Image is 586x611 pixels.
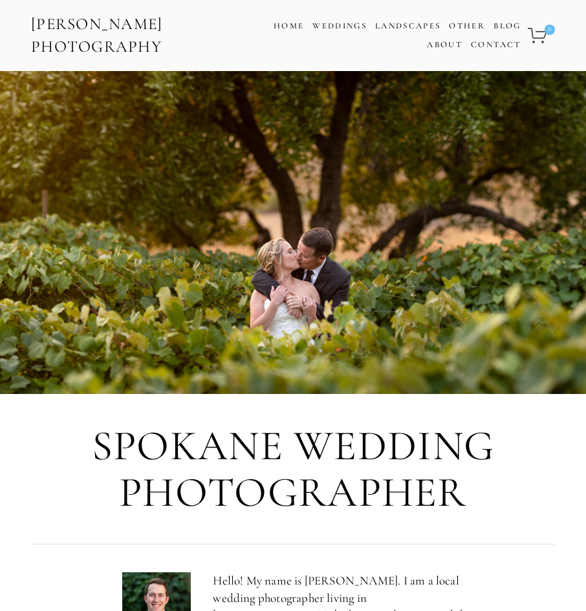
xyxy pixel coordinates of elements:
[427,36,462,54] a: About
[30,10,246,61] a: [PERSON_NAME] Photography
[494,17,521,36] a: Blog
[526,20,556,51] a: 0 items in cart
[545,25,555,35] span: 0
[312,21,367,31] a: Weddings
[31,423,555,515] h1: Spokane Wedding Photographer
[471,36,521,54] a: Contact
[449,21,485,31] a: Other
[274,17,304,36] a: Home
[375,21,440,31] a: Landscapes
